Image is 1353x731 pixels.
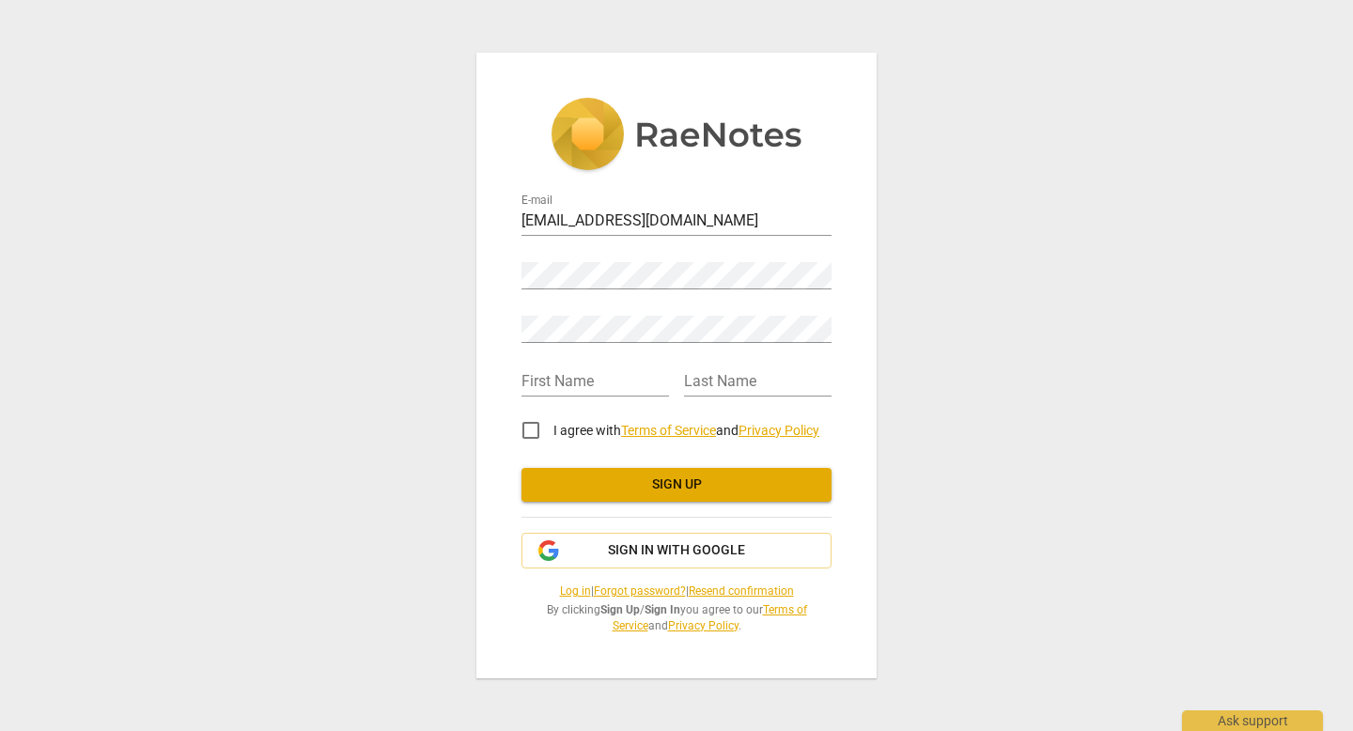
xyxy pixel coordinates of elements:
img: 5ac2273c67554f335776073100b6d88f.svg [551,98,802,175]
div: Ask support [1182,710,1323,731]
span: Sign in with Google [608,541,745,560]
a: Terms of Service [613,603,807,632]
b: Sign In [645,603,680,616]
a: Terms of Service [621,423,716,438]
a: Privacy Policy [668,619,739,632]
a: Forgot password? [594,584,686,598]
a: Log in [560,584,591,598]
button: Sign in with Google [521,533,832,568]
button: Sign up [521,468,832,502]
span: I agree with and [553,423,819,438]
a: Privacy Policy [739,423,819,438]
b: Sign Up [600,603,640,616]
a: Resend confirmation [689,584,794,598]
label: E-mail [521,195,552,207]
span: Sign up [537,475,816,494]
span: By clicking / you agree to our and . [521,602,832,633]
span: | | [521,583,832,599]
